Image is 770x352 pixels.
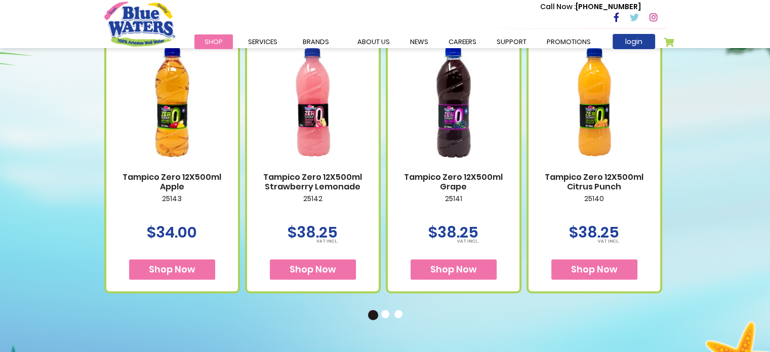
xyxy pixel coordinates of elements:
[129,259,215,280] button: Shop Now
[411,259,497,280] button: Shop Now
[270,259,356,280] button: Shop Now
[400,34,438,49] a: News
[540,2,576,12] span: Call Now :
[147,221,197,243] span: $34.00
[116,32,228,172] img: Tampico Zero 12X500ml Apple
[257,172,369,191] a: Tampico Zero 12X500ml Strawberry Lemonade
[398,172,509,191] a: Tampico Zero 12X500ml Grape
[290,263,336,276] span: Shop Now
[551,259,637,280] button: Shop Now
[394,310,404,320] button: 3 of 3
[430,263,477,276] span: Shop Now
[539,194,650,216] p: 25140
[288,221,338,243] span: $38.25
[248,37,277,47] span: Services
[368,310,378,320] button: 1 of 3
[398,32,509,172] img: Tampico Zero 12X500ml Grape
[381,310,391,320] button: 2 of 3
[539,172,650,191] a: Tampico Zero 12X500ml Citrus Punch
[347,34,400,49] a: about us
[569,221,619,243] span: $38.25
[257,194,369,216] p: 25142
[398,194,509,216] p: 25141
[539,32,650,172] img: Tampico Zero 12X500ml Citrus Punch
[116,172,228,191] a: Tampico Zero 12X500ml Apple
[104,2,175,46] a: store logo
[540,2,641,12] p: [PHONE_NUMBER]
[487,34,537,49] a: support
[257,32,369,172] img: Tampico Zero 12X500ml Strawberry Lemonade
[537,34,601,49] a: Promotions
[613,34,655,49] a: login
[116,194,228,216] p: 25143
[149,263,195,276] span: Shop Now
[428,221,478,243] span: $38.25
[205,37,223,47] span: Shop
[438,34,487,49] a: careers
[571,263,618,276] span: Shop Now
[303,37,329,47] span: Brands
